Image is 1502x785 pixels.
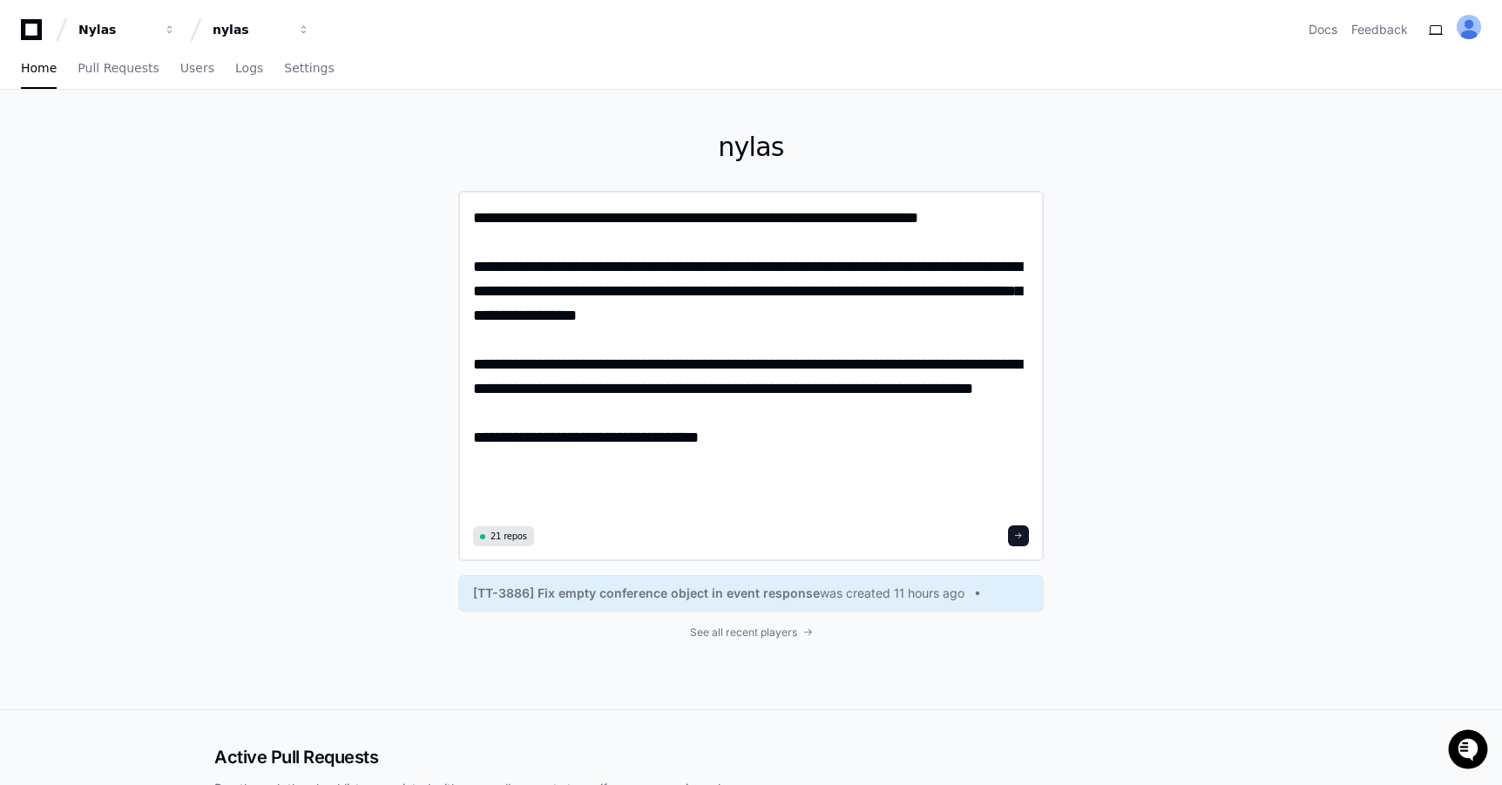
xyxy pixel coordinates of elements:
[78,63,159,73] span: Pull Requests
[296,135,317,156] button: Start new chat
[458,626,1044,640] a: See all recent players
[1309,21,1337,38] a: Docs
[820,585,964,602] span: was created 11 hours ago
[235,49,263,89] a: Logs
[1457,15,1481,39] img: ALV-UjU-Uivu_cc8zlDcn2c9MNEgVYayUocKx0gHV_Yy_SMunaAAd7JZxK5fgww1Mi-cdUJK5q-hvUHnPErhbMG5W0ta4bF9-...
[213,21,288,38] div: nylas
[180,49,214,89] a: Users
[1446,727,1493,775] iframe: Open customer support
[78,49,159,89] a: Pull Requests
[123,182,211,196] a: Powered byPylon
[17,130,49,161] img: 1736555170064-99ba0984-63c1-480f-8ee9-699278ef63ed
[473,585,820,602] span: [TT-3886] Fix empty conference object in event response
[17,17,52,52] img: PlayerZero
[458,132,1044,163] h1: nylas
[473,585,1029,602] a: [TT-3886] Fix empty conference object in event responsewas created 11 hours ago
[214,745,1288,769] h2: Active Pull Requests
[491,530,527,543] span: 21 repos
[21,49,57,89] a: Home
[1351,21,1408,38] button: Feedback
[284,63,334,73] span: Settings
[206,14,317,45] button: nylas
[59,147,227,161] div: We're offline, we'll be back soon
[17,70,317,98] div: Welcome
[235,63,263,73] span: Logs
[21,63,57,73] span: Home
[690,626,797,640] span: See all recent players
[78,21,153,38] div: Nylas
[173,183,211,196] span: Pylon
[180,63,214,73] span: Users
[284,49,334,89] a: Settings
[71,14,183,45] button: Nylas
[59,130,286,147] div: Start new chat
